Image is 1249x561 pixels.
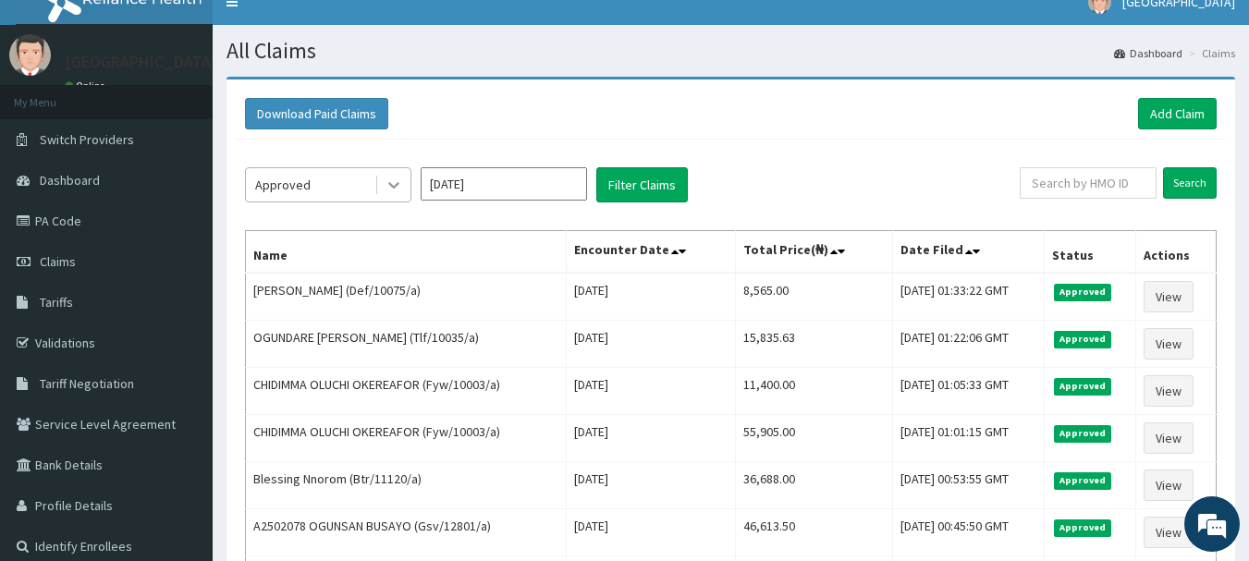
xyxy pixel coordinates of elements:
a: View [1144,470,1194,501]
a: View [1144,422,1194,454]
a: View [1144,328,1194,360]
td: 11,400.00 [736,368,893,415]
p: [GEOGRAPHIC_DATA] [65,54,217,70]
td: [DATE] 01:05:33 GMT [892,368,1044,415]
td: OGUNDARE [PERSON_NAME] (Tlf/10035/a) [246,321,567,368]
span: Approved [1054,331,1112,348]
td: [DATE] 00:45:50 GMT [892,509,1044,556]
td: [PERSON_NAME] (Def/10075/a) [246,273,567,321]
td: [DATE] [566,415,735,462]
td: [DATE] 00:53:55 GMT [892,462,1044,509]
input: Search [1163,167,1217,199]
span: Tariff Negotiation [40,375,134,392]
span: Switch Providers [40,131,134,148]
a: View [1144,281,1194,312]
td: 55,905.00 [736,415,893,462]
td: [DATE] [566,368,735,415]
th: Actions [1136,231,1217,274]
span: Approved [1054,378,1112,395]
th: Date Filed [892,231,1044,274]
td: CHIDIMMA OLUCHI OKEREAFOR (Fyw/10003/a) [246,415,567,462]
span: Approved [1054,472,1112,489]
td: Blessing Nnorom (Btr/11120/a) [246,462,567,509]
button: Filter Claims [596,167,688,202]
td: A2502078 OGUNSAN BUSAYO (Gsv/12801/a) [246,509,567,556]
td: [DATE] [566,462,735,509]
td: [DATE] 01:22:06 GMT [892,321,1044,368]
th: Status [1044,231,1136,274]
a: Dashboard [1114,45,1182,61]
span: Approved [1054,519,1112,536]
td: [DATE] 01:01:15 GMT [892,415,1044,462]
td: 46,613.50 [736,509,893,556]
button: Download Paid Claims [245,98,388,129]
td: 15,835.63 [736,321,893,368]
td: 8,565.00 [736,273,893,321]
div: Approved [255,176,311,194]
span: Approved [1054,425,1112,442]
td: [DATE] [566,273,735,321]
td: CHIDIMMA OLUCHI OKEREAFOR (Fyw/10003/a) [246,368,567,415]
input: Search by HMO ID [1020,167,1157,199]
th: Encounter Date [566,231,735,274]
span: Approved [1054,284,1112,300]
a: View [1144,517,1194,548]
input: Select Month and Year [421,167,587,201]
th: Name [246,231,567,274]
span: Tariffs [40,294,73,311]
span: Dashboard [40,172,100,189]
td: 36,688.00 [736,462,893,509]
img: User Image [9,34,51,76]
td: [DATE] [566,509,735,556]
a: Add Claim [1138,98,1217,129]
td: [DATE] 01:33:22 GMT [892,273,1044,321]
a: View [1144,375,1194,407]
th: Total Price(₦) [736,231,893,274]
span: Claims [40,253,76,270]
li: Claims [1184,45,1235,61]
h1: All Claims [227,39,1235,63]
td: [DATE] [566,321,735,368]
a: Online [65,79,109,92]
